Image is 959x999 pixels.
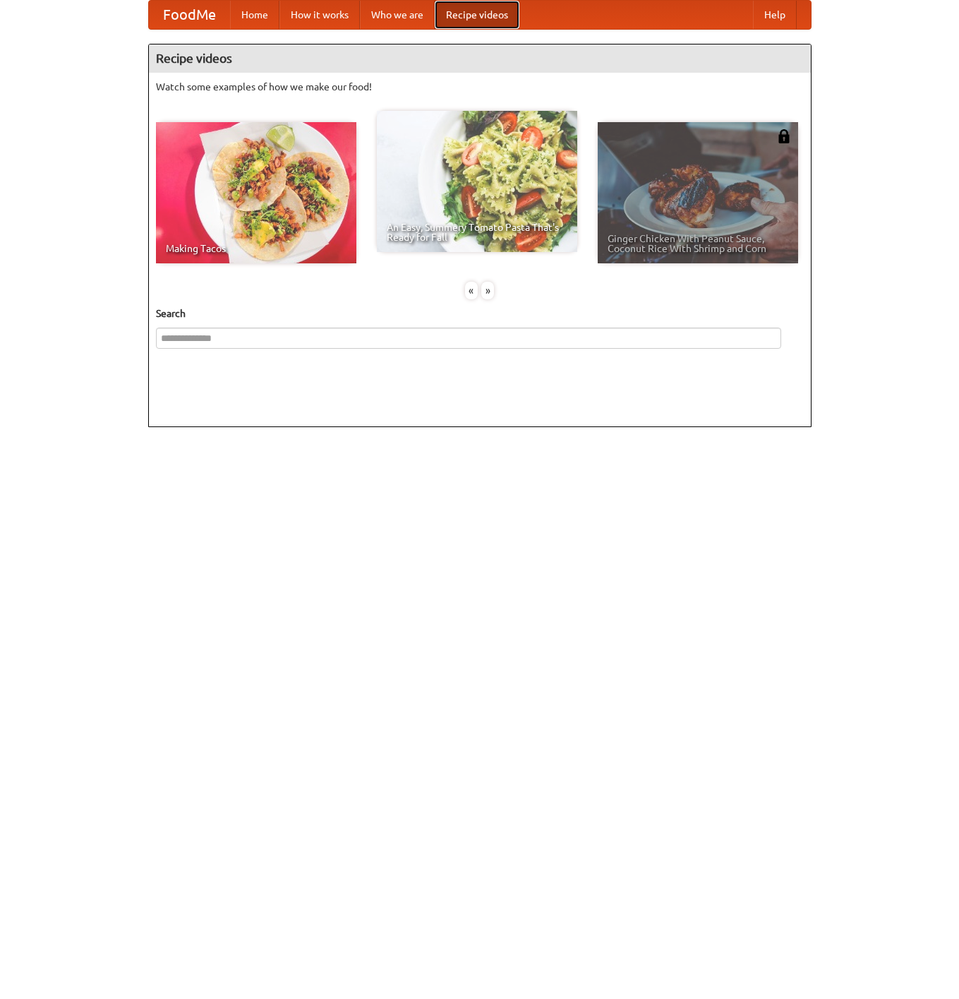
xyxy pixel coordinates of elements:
a: FoodMe [149,1,230,29]
a: An Easy, Summery Tomato Pasta That's Ready for Fall [377,111,577,252]
p: Watch some examples of how we make our food! [156,80,804,94]
h5: Search [156,306,804,321]
a: Recipe videos [435,1,519,29]
a: Making Tacos [156,122,356,263]
a: Who we are [360,1,435,29]
div: « [465,282,478,299]
div: » [481,282,494,299]
span: An Easy, Summery Tomato Pasta That's Ready for Fall [387,222,567,242]
a: How it works [279,1,360,29]
img: 483408.png [777,129,791,143]
span: Making Tacos [166,244,346,253]
a: Help [753,1,797,29]
a: Home [230,1,279,29]
h4: Recipe videos [149,44,811,73]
